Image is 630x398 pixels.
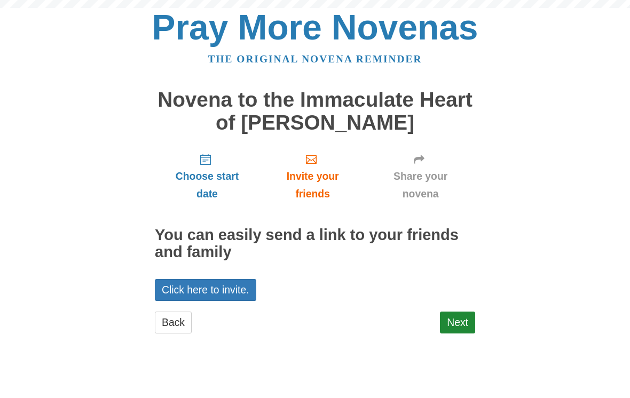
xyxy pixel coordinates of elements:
[155,279,256,301] a: Click here to invite.
[155,227,475,261] h2: You can easily send a link to your friends and family
[208,53,422,65] a: The original novena reminder
[155,89,475,134] h1: Novena to the Immaculate Heart of [PERSON_NAME]
[376,168,464,203] span: Share your novena
[155,145,259,208] a: Choose start date
[166,168,249,203] span: Choose start date
[270,168,355,203] span: Invite your friends
[152,7,478,47] a: Pray More Novenas
[259,145,366,208] a: Invite your friends
[366,145,475,208] a: Share your novena
[155,312,192,333] a: Back
[440,312,475,333] a: Next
